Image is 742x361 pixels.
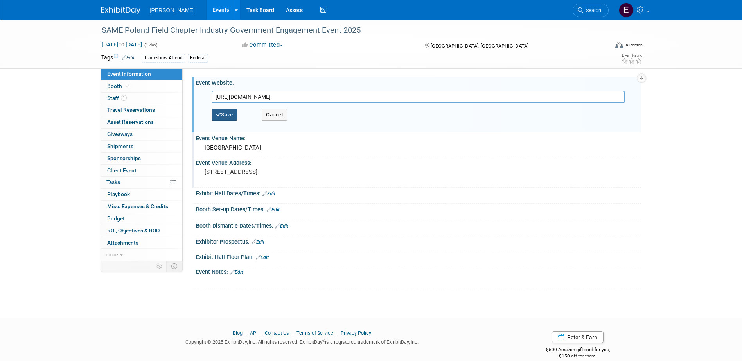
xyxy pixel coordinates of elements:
a: Budget [101,213,182,225]
div: Event Rating [621,54,642,57]
span: | [290,330,295,336]
span: | [259,330,264,336]
div: $150 off for them. [515,353,641,359]
span: Client Event [107,167,137,173]
span: to [118,41,126,48]
div: Exhibitor Prospectus: [196,236,641,246]
img: Format-Inperson.png [615,42,623,48]
a: Search [573,4,609,17]
a: Edit [275,223,288,229]
span: Budget [107,215,125,222]
span: | [244,330,249,336]
a: more [101,249,182,261]
a: Blog [233,330,243,336]
div: Event Venue Address: [196,157,641,167]
td: Toggle Event Tabs [166,261,182,271]
a: Edit [122,55,135,61]
a: Booth [101,80,182,92]
div: Exhibit Hall Dates/Times: [196,188,641,198]
span: Event Information [107,71,151,77]
span: | [334,330,340,336]
a: Edit [252,239,264,245]
img: Emy Volk [619,3,634,18]
a: Refer & Earn [552,331,604,343]
span: Booth [107,83,131,89]
a: Privacy Policy [341,330,371,336]
div: $500 Amazon gift card for you, [515,341,641,359]
div: Event Format [562,41,643,52]
div: SAME Poland Field Chapter Industry Government Engagement Event 2025 [99,23,597,38]
a: Edit [256,255,269,260]
div: Booth Dismantle Dates/Times: [196,220,641,230]
a: Terms of Service [296,330,333,336]
span: [PERSON_NAME] [150,7,195,13]
a: Edit [262,191,275,197]
pre: [STREET_ADDRESS] [205,168,373,175]
i: Booth reservation complete [126,84,129,88]
div: Federal [188,54,208,62]
a: Edit [267,207,280,213]
span: [DATE] [DATE] [101,41,142,48]
a: Tasks [101,177,182,188]
div: Booth Set-up Dates/Times: [196,204,641,214]
a: Misc. Expenses & Credits [101,201,182,213]
a: Shipments [101,141,182,152]
button: Cancel [262,109,287,121]
td: Tags [101,54,135,63]
a: Client Event [101,165,182,177]
sup: ® [322,338,325,343]
span: Asset Reservations [107,119,154,125]
div: Exhibit Hall Floor Plan: [196,251,641,261]
a: Playbook [101,189,182,200]
a: ROI, Objectives & ROO [101,225,182,237]
button: Save [212,109,237,121]
div: Event Venue Name: [196,132,641,142]
div: [GEOGRAPHIC_DATA] [202,142,635,154]
span: Shipments [107,143,133,149]
span: ROI, Objectives & ROO [107,227,160,234]
a: Travel Reservations [101,104,182,116]
a: Attachments [101,237,182,249]
img: ExhibitDay [101,7,140,14]
td: Personalize Event Tab Strip [153,261,167,271]
a: Sponsorships [101,153,182,164]
span: Attachments [107,239,138,246]
a: Staff1 [101,93,182,104]
span: more [106,251,118,257]
a: Giveaways [101,129,182,140]
span: Giveaways [107,131,133,137]
a: Edit [230,270,243,275]
div: Event Notes: [196,266,641,276]
div: Tradeshow-Attend [142,54,185,62]
span: Travel Reservations [107,107,155,113]
div: In-Person [624,42,643,48]
span: Misc. Expenses & Credits [107,203,168,209]
span: (1 day) [144,43,158,48]
a: Contact Us [265,330,289,336]
span: Sponsorships [107,155,141,161]
div: Copyright © 2025 ExhibitDay, Inc. All rights reserved. ExhibitDay is a registered trademark of Ex... [101,337,503,346]
span: Tasks [106,179,120,185]
span: 1 [121,95,127,101]
div: Event Website: [196,77,641,87]
a: Asset Reservations [101,116,182,128]
span: Search [583,7,601,13]
span: [GEOGRAPHIC_DATA], [GEOGRAPHIC_DATA] [431,43,528,49]
a: API [250,330,257,336]
span: Staff [107,95,127,101]
a: Event Information [101,68,182,80]
span: Playbook [107,191,130,197]
button: Committed [239,41,286,49]
input: Enter URL [212,91,625,103]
